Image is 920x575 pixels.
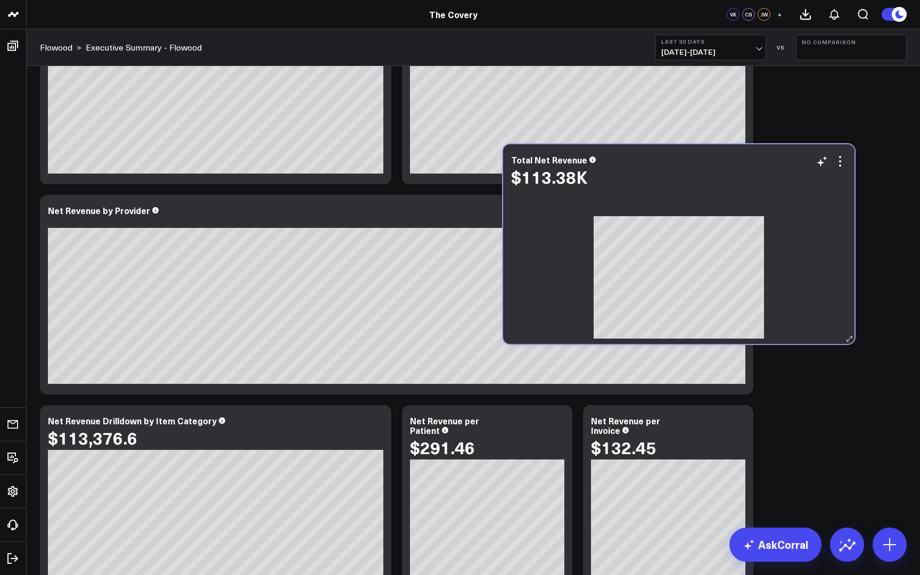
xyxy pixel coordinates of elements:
[86,42,202,53] a: Executive Summary - Flowood
[802,39,901,45] b: No Comparison
[40,42,81,53] div: >
[777,11,782,18] span: +
[796,35,907,60] button: No Comparison
[771,44,791,51] div: VS
[40,42,72,53] a: Flowood
[511,167,588,186] div: $113.38K
[410,438,475,457] div: $291.46
[758,8,770,21] div: JW
[655,35,766,60] button: Last 30 Days[DATE]-[DATE]
[511,154,587,166] div: Total Net Revenue
[429,9,478,20] a: The Covery
[410,415,479,436] div: Net Revenue per Patient
[661,38,760,45] b: Last 30 Days
[591,415,660,436] div: Net Revenue per Invoice
[729,528,822,562] a: AskCorral
[742,8,755,21] div: CS
[773,8,786,21] button: +
[591,438,656,457] div: $132.45
[48,415,217,426] div: Net Revenue Drilldown by Item Category
[48,428,137,447] div: $113,376.6
[661,48,760,56] span: [DATE] - [DATE]
[48,204,150,216] div: Net Revenue by Provider
[727,8,740,21] div: VK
